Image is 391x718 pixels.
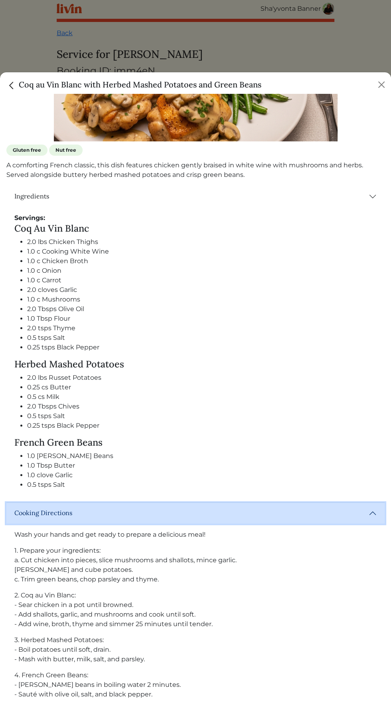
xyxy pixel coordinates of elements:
[14,214,45,222] strong: Servings:
[27,480,377,490] li: 0.5 tsps Salt
[27,421,377,430] li: 0.25 tsps Black Pepper
[6,145,47,156] span: Gluten free
[14,635,377,664] p: 3. Herbed Mashed Potatoes: - Boil potatoes until soft, drain. - Mash with butter, milk, salt, and...
[27,461,377,470] li: 1.0 Tbsp Butter
[6,161,385,180] p: A comforting French classic, this dish features chicken gently braised in white wine with mushroo...
[27,373,377,383] li: 2.0 lbs Russet Potatoes
[27,411,377,421] li: 0.5 tsps Salt
[27,323,377,333] li: 2.0 tsps Thyme
[27,392,377,402] li: 0.5 cs Milk
[27,314,377,323] li: 1.0 Tbsp Flour
[27,383,377,392] li: 0.25 cs Butter
[27,470,377,480] li: 1.0 clove Garlic
[27,343,377,352] li: 0.25 tsps Black Pepper
[27,266,377,276] li: 1.0 c Onion
[14,359,377,370] h4: Herbed Mashed Potatoes
[14,546,377,584] p: 1. Prepare your ingredients: a. Cut chicken into pieces, slice mushrooms and shallots, mince garl...
[27,237,377,247] li: 2.0 lbs Chicken Thighs
[49,145,83,156] span: Nut free
[27,451,377,461] li: 1.0 [PERSON_NAME] Beans
[375,78,388,91] button: Close
[27,295,377,304] li: 1.0 c Mushrooms
[14,530,377,539] p: Wash your hands and get ready to prepare a delicious meal!
[27,247,377,256] li: 1.0 c Cooking White Wine
[6,186,385,207] button: Ingredients
[27,256,377,266] li: 1.0 c Chicken Broth
[27,304,377,314] li: 2.0 Tbsps Olive Oil
[14,591,377,629] p: 2. Coq au Vin Blanc: - Sear chicken in a pot until browned. - Add shallots, garlic, and mushrooms...
[27,285,377,295] li: 2.0 cloves Garlic
[27,333,377,343] li: 0.5 tsps Salt
[27,402,377,411] li: 2.0 Tbsps Chives
[14,223,377,234] h4: Coq Au Vin Blanc
[6,503,385,524] button: Cooking Directions
[6,79,261,91] h5: Coq au Vin Blanc with Herbed Mashed Potatoes and Green Beans
[6,80,17,91] img: back_caret-0738dc900bf9763b5e5a40894073b948e17d9601fd527fca9689b06ce300169f.svg
[14,437,377,448] h4: French Green Beans
[6,79,19,89] a: Close
[27,276,377,285] li: 1.0 c Carrot
[14,670,377,699] p: 4. French Green Beans: - [PERSON_NAME] beans in boiling water 2 minutes. - Sauté with olive oil, ...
